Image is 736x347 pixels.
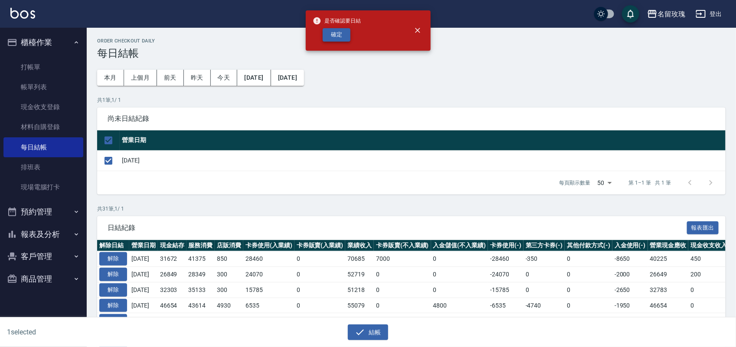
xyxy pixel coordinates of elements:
button: 預約管理 [3,201,83,223]
a: 材料自購登錄 [3,117,83,137]
td: 20330 [243,313,294,329]
th: 營業日期 [120,130,726,151]
td: 40225 [648,251,689,267]
td: 0 [565,251,612,267]
td: 32783 [648,282,689,298]
td: 300 [215,267,243,282]
td: 0 [565,313,612,329]
td: 3500 [374,313,431,329]
td: -4740 [523,298,565,313]
th: 業績收入 [345,240,374,251]
td: 0 [688,298,729,313]
th: 卡券使用(入業績) [243,240,294,251]
td: [DATE] [129,267,158,282]
button: 客戶管理 [3,245,83,268]
th: 現金收支收入 [688,240,729,251]
td: 0 [565,267,612,282]
td: 46654 [648,298,689,313]
td: 0 [431,282,488,298]
a: 報表匯出 [687,223,719,231]
td: -6535 [488,298,523,313]
button: 本月 [97,70,124,86]
td: 24070 [243,267,294,282]
th: 店販消費 [215,240,243,251]
p: 共 1 筆, 1 / 1 [97,96,726,104]
td: 26649 [648,267,689,282]
td: 300 [215,282,243,298]
td: 4930 [215,298,243,313]
span: 是否確認要日結 [313,16,361,25]
img: Logo [10,8,35,19]
th: 服務消費 [186,240,215,251]
button: 前天 [157,70,184,86]
td: 70685 [345,251,374,267]
td: 200 [688,267,729,282]
button: 確定 [323,28,350,42]
p: 共 31 筆, 1 / 1 [97,205,726,213]
td: 0 [523,267,565,282]
td: 0 [523,282,565,298]
div: 名留玫瑰 [657,9,685,19]
td: 0 [431,251,488,267]
td: -28460 [488,251,523,267]
td: 26849 [158,267,186,282]
td: 41375 [186,251,215,267]
td: 0 [374,282,431,298]
td: 0 [565,298,612,313]
td: 4800 [431,298,488,313]
h3: 每日結帳 [97,47,726,59]
td: 7000 [374,251,431,267]
th: 入金儲值(不入業績) [431,240,488,251]
td: -24070 [488,267,523,282]
td: 28460 [243,251,294,267]
th: 入金使用(-) [612,240,648,251]
th: 第三方卡券(-) [523,240,565,251]
td: 43614 [186,298,215,313]
button: close [408,21,427,40]
th: 卡券使用(-) [488,240,523,251]
button: 商品管理 [3,268,83,290]
td: 35133 [186,282,215,298]
td: 0 [374,298,431,313]
td: 11000 [431,313,488,329]
td: 51218 [345,282,374,298]
h2: Order checkout daily [97,38,726,44]
td: 28349 [186,267,215,282]
th: 解除日結 [97,240,129,251]
button: 上個月 [124,70,157,86]
td: -2650 [612,282,648,298]
button: 解除 [99,314,127,328]
td: 55079 [345,298,374,313]
td: -20330 [488,313,523,329]
a: 每日結帳 [3,137,83,157]
td: 52247 [158,313,186,329]
td: [DATE] [129,298,158,313]
td: 0 [431,267,488,282]
button: 櫃檯作業 [3,31,83,54]
td: 32303 [158,282,186,298]
td: 70407 [345,313,374,329]
td: 6535 [243,298,294,313]
td: 52719 [345,267,374,282]
td: 31672 [158,251,186,267]
a: 帳單列表 [3,77,83,97]
td: 0 [688,282,729,298]
td: 48027 [186,313,215,329]
button: 報表及分析 [3,223,83,246]
button: 昨天 [184,70,211,86]
td: 0 [565,282,612,298]
td: -8650 [612,251,648,267]
td: [DATE] [129,282,158,298]
button: 報表匯出 [687,221,719,235]
th: 營業日期 [129,240,158,251]
a: 排班表 [3,157,83,177]
span: 日結紀錄 [108,224,687,232]
td: 15785 [243,282,294,298]
button: 名留玫瑰 [644,5,689,23]
h6: 1 selected [7,327,182,337]
td: [DATE] [120,150,726,171]
button: [DATE] [237,70,271,86]
td: 0 [294,313,346,329]
td: 2050 [215,313,243,329]
td: -1950 [612,298,648,313]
